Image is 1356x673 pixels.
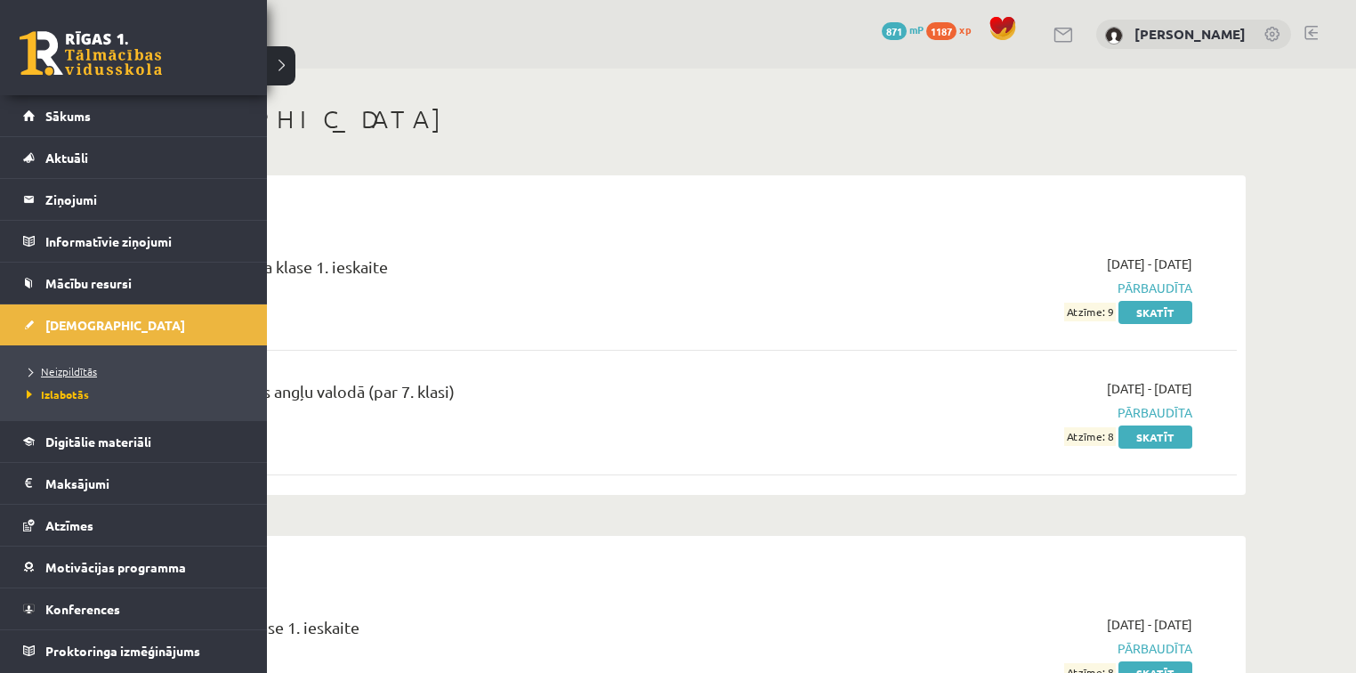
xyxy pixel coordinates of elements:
[133,615,830,648] div: Bioloģija JK 8.a klase 1. ieskaite
[45,601,120,617] span: Konferences
[23,547,245,588] a: Motivācijas programma
[926,22,956,40] span: 1187
[1064,303,1116,321] span: Atzīme: 9
[1134,25,1246,43] a: [PERSON_NAME]
[23,421,245,462] a: Digitālie materiāli
[1107,255,1192,273] span: [DATE] - [DATE]
[23,179,245,220] a: Ziņojumi
[45,317,185,333] span: [DEMOGRAPHIC_DATA]
[22,363,249,379] a: Neizpildītās
[959,22,971,36] span: xp
[20,31,162,76] a: Rīgas 1. Tālmācības vidusskola
[23,588,245,629] a: Konferences
[22,387,89,401] span: Izlabotās
[45,221,245,262] legend: Informatīvie ziņojumi
[45,559,186,575] span: Motivācijas programma
[23,463,245,504] a: Maksājumi
[133,379,830,412] div: Diagnostikas darbs angļu valodā (par 7. klasi)
[45,517,93,533] span: Atzīmes
[857,403,1192,422] span: Pārbaudīta
[1107,379,1192,398] span: [DATE] - [DATE]
[882,22,924,36] a: 871 mP
[22,386,249,402] a: Izlabotās
[1118,426,1192,449] a: Skatīt
[107,104,1246,134] h1: [DEMOGRAPHIC_DATA]
[23,137,245,178] a: Aktuāli
[45,108,91,124] span: Sākums
[23,630,245,671] a: Proktoringa izmēģinājums
[45,275,132,291] span: Mācību resursi
[926,22,980,36] a: 1187 xp
[909,22,924,36] span: mP
[45,434,151,450] span: Digitālie materiāli
[133,255,830,288] div: Angļu valoda JK 8.a klase 1. ieskaite
[857,279,1192,297] span: Pārbaudīta
[1107,615,1192,634] span: [DATE] - [DATE]
[45,643,200,659] span: Proktoringa izmēģinājums
[1105,27,1123,45] img: Margarita Borsa
[45,179,245,220] legend: Ziņojumi
[1118,301,1192,324] a: Skatīt
[23,221,245,262] a: Informatīvie ziņojumi
[23,505,245,546] a: Atzīmes
[23,304,245,345] a: [DEMOGRAPHIC_DATA]
[22,364,97,378] span: Neizpildītās
[882,22,907,40] span: 871
[45,463,245,504] legend: Maksājumi
[45,150,88,166] span: Aktuāli
[23,263,245,304] a: Mācību resursi
[23,95,245,136] a: Sākums
[857,639,1192,658] span: Pārbaudīta
[1064,427,1116,446] span: Atzīme: 8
